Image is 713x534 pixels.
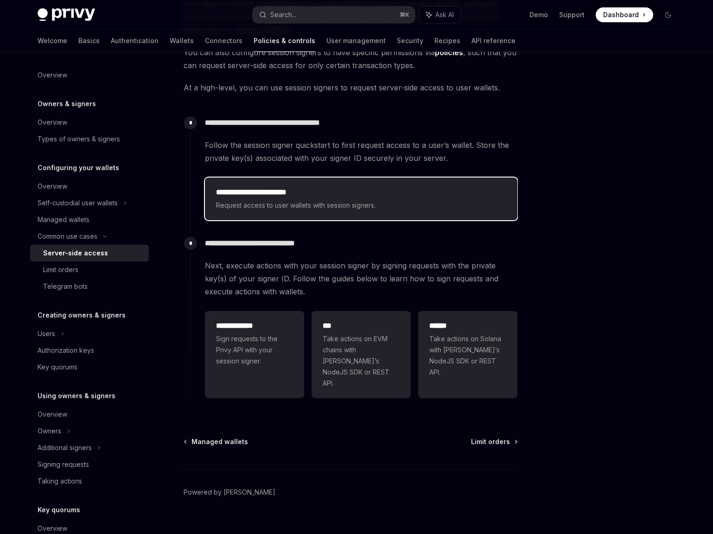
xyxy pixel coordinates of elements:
[420,6,460,23] button: Ask AI
[38,181,67,192] div: Overview
[471,30,516,52] a: API reference
[38,133,120,145] div: Types of owners & signers
[38,214,89,225] div: Managed wallets
[185,437,248,446] a: Managed wallets
[312,311,411,398] a: ***Take actions on EVM chains with [PERSON_NAME]’s NodeJS SDK or REST API.
[529,10,548,19] a: Demo
[184,46,518,72] span: You can also configure session signers to have specific permissions via , such that you can reque...
[38,231,97,242] div: Common use cases
[30,456,149,473] a: Signing requests
[43,281,88,292] div: Telegram bots
[38,328,55,339] div: Users
[418,311,517,398] a: **** *Take actions on Solana with [PERSON_NAME]’s NodeJS SDK or REST API.
[38,409,67,420] div: Overview
[216,333,293,367] span: Sign requests to the Privy API with your session signer.
[30,261,149,278] a: Limit orders
[38,162,119,173] h5: Configuring your wallets
[205,311,304,398] a: **** **** ***Sign requests to the Privy API with your session signer.
[38,30,67,52] a: Welcome
[603,10,639,19] span: Dashboard
[38,98,96,109] h5: Owners & signers
[38,310,126,321] h5: Creating owners & signers
[38,8,95,21] img: dark logo
[471,437,510,446] span: Limit orders
[559,10,585,19] a: Support
[253,6,415,23] button: Search...⌘K
[30,211,149,228] a: Managed wallets
[38,70,67,81] div: Overview
[596,7,653,22] a: Dashboard
[30,67,149,83] a: Overview
[323,333,400,389] span: Take actions on EVM chains with [PERSON_NAME]’s NodeJS SDK or REST API.
[30,245,149,261] a: Server-side access
[661,7,675,22] button: Toggle dark mode
[38,362,77,373] div: Key quorums
[397,30,423,52] a: Security
[38,459,89,470] div: Signing requests
[270,9,296,20] div: Search...
[43,264,78,275] div: Limit orders
[205,139,517,165] span: Follow the session signer quickstart to first request access to a user’s wallet. Store the privat...
[30,131,149,147] a: Types of owners & signers
[38,426,61,437] div: Owners
[205,259,517,298] span: Next, execute actions with your session signer by signing requests with the private key(s) of you...
[184,488,275,497] a: Powered by [PERSON_NAME]
[38,523,67,534] div: Overview
[191,437,248,446] span: Managed wallets
[30,278,149,295] a: Telegram bots
[78,30,100,52] a: Basics
[434,30,460,52] a: Recipes
[435,48,463,57] a: policies
[38,442,92,453] div: Additional signers
[38,504,80,515] h5: Key quorums
[38,197,118,209] div: Self-custodial user wallets
[435,10,454,19] span: Ask AI
[170,30,194,52] a: Wallets
[38,345,94,356] div: Authorization keys
[38,117,67,128] div: Overview
[38,476,82,487] div: Taking actions
[254,30,315,52] a: Policies & controls
[184,81,518,94] span: At a high-level, you can use session signers to request server-side access to user wallets.
[429,333,506,378] span: Take actions on Solana with [PERSON_NAME]’s NodeJS SDK or REST API.
[205,30,242,52] a: Connectors
[30,406,149,423] a: Overview
[216,200,506,211] span: Request access to user wallets with session signers.
[471,437,517,446] a: Limit orders
[400,11,409,19] span: ⌘ K
[111,30,159,52] a: Authentication
[30,359,149,375] a: Key quorums
[30,473,149,489] a: Taking actions
[30,178,149,195] a: Overview
[30,114,149,131] a: Overview
[38,390,115,401] h5: Using owners & signers
[30,342,149,359] a: Authorization keys
[43,248,108,259] div: Server-side access
[326,30,386,52] a: User management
